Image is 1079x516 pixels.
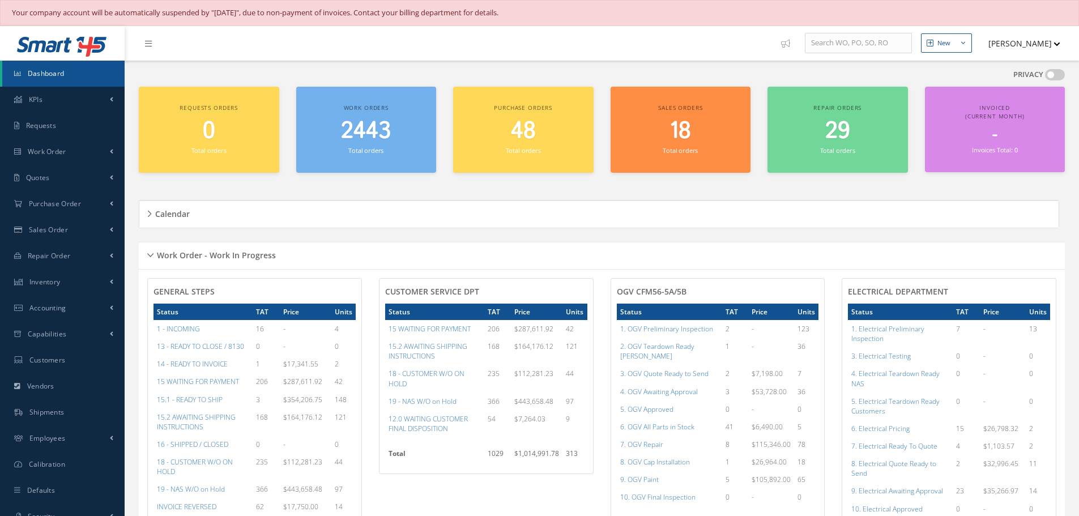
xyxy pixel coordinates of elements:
span: Quotes [26,173,50,182]
a: 7. Electrical Ready To Quote [851,441,937,451]
td: 36 [794,383,818,400]
span: 18 [669,115,691,147]
a: 15 WAITING FOR PAYMENT [389,324,471,334]
td: 5 [794,418,818,436]
span: KPIs [29,95,42,104]
a: Requests orders 0 Total orders [139,87,279,173]
th: Status [153,304,253,320]
h5: Calendar [152,206,190,219]
td: 366 [484,393,511,410]
td: 42 [562,320,587,338]
span: Work orders [344,104,389,112]
td: 1029 [484,445,511,468]
td: 168 [484,338,511,365]
span: $287,611.92 [514,324,553,334]
span: $17,341.55 [283,359,318,369]
th: Status [617,304,722,320]
a: 15.2 AWAITING SHIPPING INSTRUCTIONS [389,342,467,361]
th: Price [511,304,562,320]
td: 7 [794,365,818,382]
td: 0 [1026,393,1050,420]
h4: CUSTOMER SERVICE DPT [385,287,587,297]
th: Price [980,304,1026,320]
td: 15 [953,420,980,437]
span: Dashboard [28,69,65,78]
th: Price [748,304,794,320]
span: - [283,440,285,449]
td: 366 [253,480,280,498]
a: 10. OGV Final Inspection [620,492,696,502]
td: 97 [331,480,356,498]
span: - [283,342,285,351]
span: $112,281.23 [283,457,322,467]
button: New [921,33,972,53]
span: 2443 [341,115,391,147]
td: 4 [331,320,356,338]
td: 97 [562,393,587,410]
td: 78 [794,436,818,453]
a: 4. OGV Awaiting Approval [620,387,698,396]
td: 0 [1026,347,1050,365]
span: $7,198.00 [752,369,783,378]
th: Price [280,304,331,320]
td: 0 [722,400,749,418]
a: 5. OGV Approved [620,404,673,414]
a: 19 - NAS W/O on Hold [157,484,225,494]
th: TAT [953,304,980,320]
a: 18 - CUSTOMER W/O ON HOLD [389,369,464,388]
a: 2. OGV Teardown Ready [PERSON_NAME] [620,342,694,361]
span: $443,658.48 [514,396,553,406]
td: 2 [1026,437,1050,455]
div: New [937,39,950,48]
td: 65 [794,471,818,488]
td: 121 [562,338,587,365]
td: 2 [722,320,749,338]
span: - [283,324,285,334]
td: 0 [331,436,356,453]
td: 0 [953,347,980,365]
span: (Current Month) [965,112,1025,120]
th: TAT [484,304,511,320]
td: 41 [722,418,749,436]
span: $6,490.00 [752,422,783,432]
span: 0 [203,115,215,147]
a: 3. Electrical Testing [851,351,911,361]
td: 121 [331,408,356,436]
span: - [752,342,754,351]
td: 2 [722,365,749,382]
span: - [983,324,986,334]
span: $287,611.92 [283,377,322,386]
input: Search WO, PO, SO, RO [805,33,912,53]
label: PRIVACY [1013,69,1043,80]
a: Dashboard [2,61,125,87]
span: $17,750.00 [283,502,318,511]
td: 0 [331,338,356,355]
span: - [983,504,986,514]
td: 0 [794,488,818,506]
a: 3. OGV Quote Ready to Send [620,369,709,378]
span: - [752,492,754,502]
span: - [983,351,986,361]
a: 12.0 WAITING CUSTOMER FINAL DISPOSITION [389,414,468,433]
a: Invoiced (Current Month) - Invoices Total: 0 [925,87,1065,173]
td: 3 [253,391,280,408]
small: Total orders [506,146,541,155]
h4: Electrical Department [848,287,1050,297]
span: Capabilities [28,329,67,339]
span: Invoiced [979,104,1010,112]
a: 9. Electrical Awaiting Approval [851,486,943,496]
th: Total [385,445,484,468]
td: 11 [1026,455,1050,482]
td: 14 [1026,482,1050,500]
td: 235 [253,453,280,480]
span: Shipments [29,407,65,417]
td: 36 [794,338,818,365]
a: 10. Electrical Approved [851,504,923,514]
span: Vendors [27,381,54,391]
td: 4 [953,437,980,455]
td: 206 [484,320,511,338]
span: $1,014,991.78 [514,449,559,458]
td: 2 [953,455,980,482]
div: Your company account will be automatically suspended by "[DATE]", due to non-payment of invoices.... [12,7,1067,19]
a: 4. Electrical Teardown Ready NAS [851,369,940,388]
